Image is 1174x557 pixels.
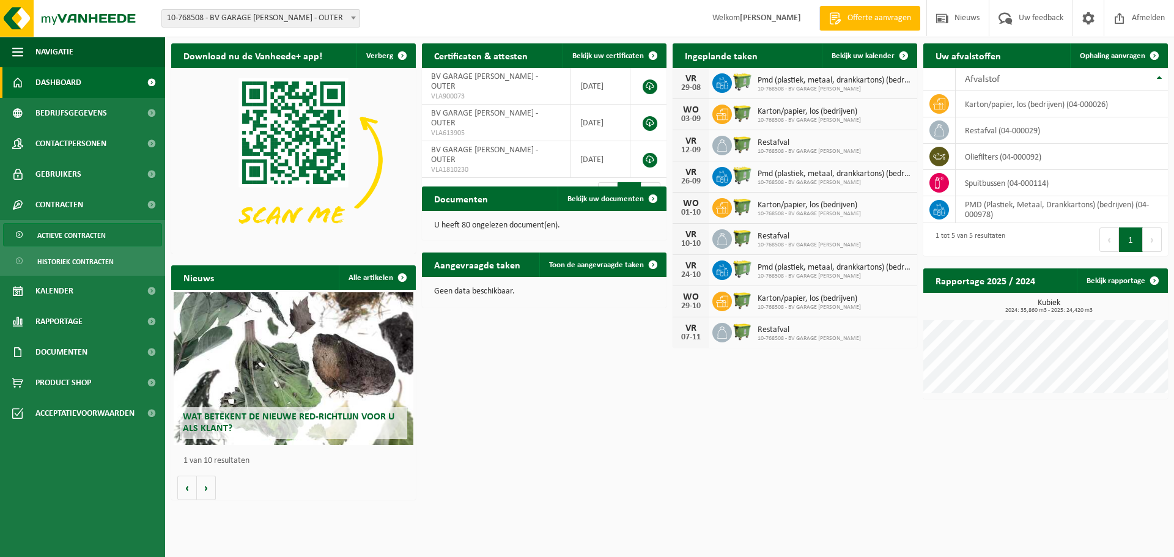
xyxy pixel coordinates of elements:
[732,103,753,124] img: WB-1100-HPE-GN-50
[758,263,911,273] span: Pmd (plastiek, metaal, drankkartons) (bedrijven)
[35,67,81,98] span: Dashboard
[171,43,334,67] h2: Download nu de Vanheede+ app!
[679,177,703,186] div: 26-09
[732,165,753,186] img: WB-0660-HPE-GN-51
[1143,227,1162,252] button: Next
[956,144,1168,170] td: oliefilters (04-000092)
[732,227,753,248] img: WB-1100-HPE-GN-51
[758,148,861,155] span: 10-768508 - BV GARAGE [PERSON_NAME]
[929,226,1005,253] div: 1 tot 5 van 5 resultaten
[758,169,911,179] span: Pmd (plastiek, metaal, drankkartons) (bedrijven)
[758,179,911,186] span: 10-768508 - BV GARAGE [PERSON_NAME]
[679,230,703,240] div: VR
[1099,227,1119,252] button: Previous
[819,6,920,31] a: Offerte aanvragen
[431,128,561,138] span: VLA613905
[679,84,703,92] div: 29-08
[758,201,861,210] span: Karton/papier, los (bedrijven)
[758,273,911,280] span: 10-768508 - BV GARAGE [PERSON_NAME]
[732,321,753,342] img: WB-1100-HPE-GN-51
[434,287,654,296] p: Geen data beschikbaar.
[3,223,162,246] a: Actieve contracten
[558,186,665,211] a: Bekijk uw documenten
[732,196,753,217] img: WB-1100-HPE-GN-50
[339,265,415,290] a: Alle artikelen
[37,224,106,247] span: Actieve contracten
[434,221,654,230] p: U heeft 80 ongelezen document(en).
[956,117,1168,144] td: restafval (04-000029)
[422,253,533,276] h2: Aangevraagde taken
[923,268,1047,292] h2: Rapportage 2025 / 2024
[679,240,703,248] div: 10-10
[679,146,703,155] div: 12-09
[1119,227,1143,252] button: 1
[929,308,1168,314] span: 2024: 35,860 m3 - 2025: 24,420 m3
[35,398,135,429] span: Acceptatievoorwaarden
[732,72,753,92] img: WB-0660-HPE-GN-51
[758,325,861,335] span: Restafval
[171,265,226,289] h2: Nieuws
[758,76,911,86] span: Pmd (plastiek, metaal, drankkartons) (bedrijven)
[679,199,703,208] div: WO
[758,210,861,218] span: 10-768508 - BV GARAGE [PERSON_NAME]
[844,12,914,24] span: Offerte aanvragen
[956,196,1168,223] td: PMD (Plastiek, Metaal, Drankkartons) (bedrijven) (04-000978)
[673,43,770,67] h2: Ingeplande taken
[758,335,861,342] span: 10-768508 - BV GARAGE [PERSON_NAME]
[679,302,703,311] div: 29-10
[35,159,81,190] span: Gebruikers
[822,43,916,68] a: Bekijk uw kalender
[171,68,416,251] img: Download de VHEPlus App
[732,290,753,311] img: WB-1100-HPE-GN-50
[758,294,861,304] span: Karton/papier, los (bedrijven)
[37,250,114,273] span: Historiek contracten
[732,259,753,279] img: WB-0660-HPE-GN-51
[1080,52,1145,60] span: Ophaling aanvragen
[679,105,703,115] div: WO
[431,72,538,91] span: BV GARAGE [PERSON_NAME] - OUTER
[35,306,83,337] span: Rapportage
[679,115,703,124] div: 03-09
[832,52,895,60] span: Bekijk uw kalender
[539,253,665,277] a: Toon de aangevraagde taken
[679,271,703,279] div: 24-10
[35,190,83,220] span: Contracten
[549,261,644,269] span: Toon de aangevraagde taken
[679,208,703,217] div: 01-10
[679,333,703,342] div: 07-11
[740,13,801,23] strong: [PERSON_NAME]
[758,107,861,117] span: Karton/papier, los (bedrijven)
[35,276,73,306] span: Kalender
[923,43,1013,67] h2: Uw afvalstoffen
[431,92,561,101] span: VLA900073
[35,367,91,398] span: Product Shop
[679,292,703,302] div: WO
[758,117,861,124] span: 10-768508 - BV GARAGE [PERSON_NAME]
[431,109,538,128] span: BV GARAGE [PERSON_NAME] - OUTER
[929,299,1168,314] h3: Kubiek
[422,43,540,67] h2: Certificaten & attesten
[197,476,216,500] button: Volgende
[3,249,162,273] a: Historiek contracten
[1070,43,1167,68] a: Ophaling aanvragen
[563,43,665,68] a: Bekijk uw certificaten
[679,323,703,333] div: VR
[679,136,703,146] div: VR
[35,98,107,128] span: Bedrijfsgegevens
[956,91,1168,117] td: karton/papier, los (bedrijven) (04-000026)
[572,52,644,60] span: Bekijk uw certificaten
[758,304,861,311] span: 10-768508 - BV GARAGE [PERSON_NAME]
[679,168,703,177] div: VR
[679,74,703,84] div: VR
[571,105,630,141] td: [DATE]
[431,165,561,175] span: VLA1810230
[571,68,630,105] td: [DATE]
[758,242,861,249] span: 10-768508 - BV GARAGE [PERSON_NAME]
[366,52,393,60] span: Verberg
[571,141,630,178] td: [DATE]
[679,261,703,271] div: VR
[965,75,1000,84] span: Afvalstof
[174,292,413,445] a: Wat betekent de nieuwe RED-richtlijn voor u als klant?
[356,43,415,68] button: Verberg
[956,170,1168,196] td: spuitbussen (04-000114)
